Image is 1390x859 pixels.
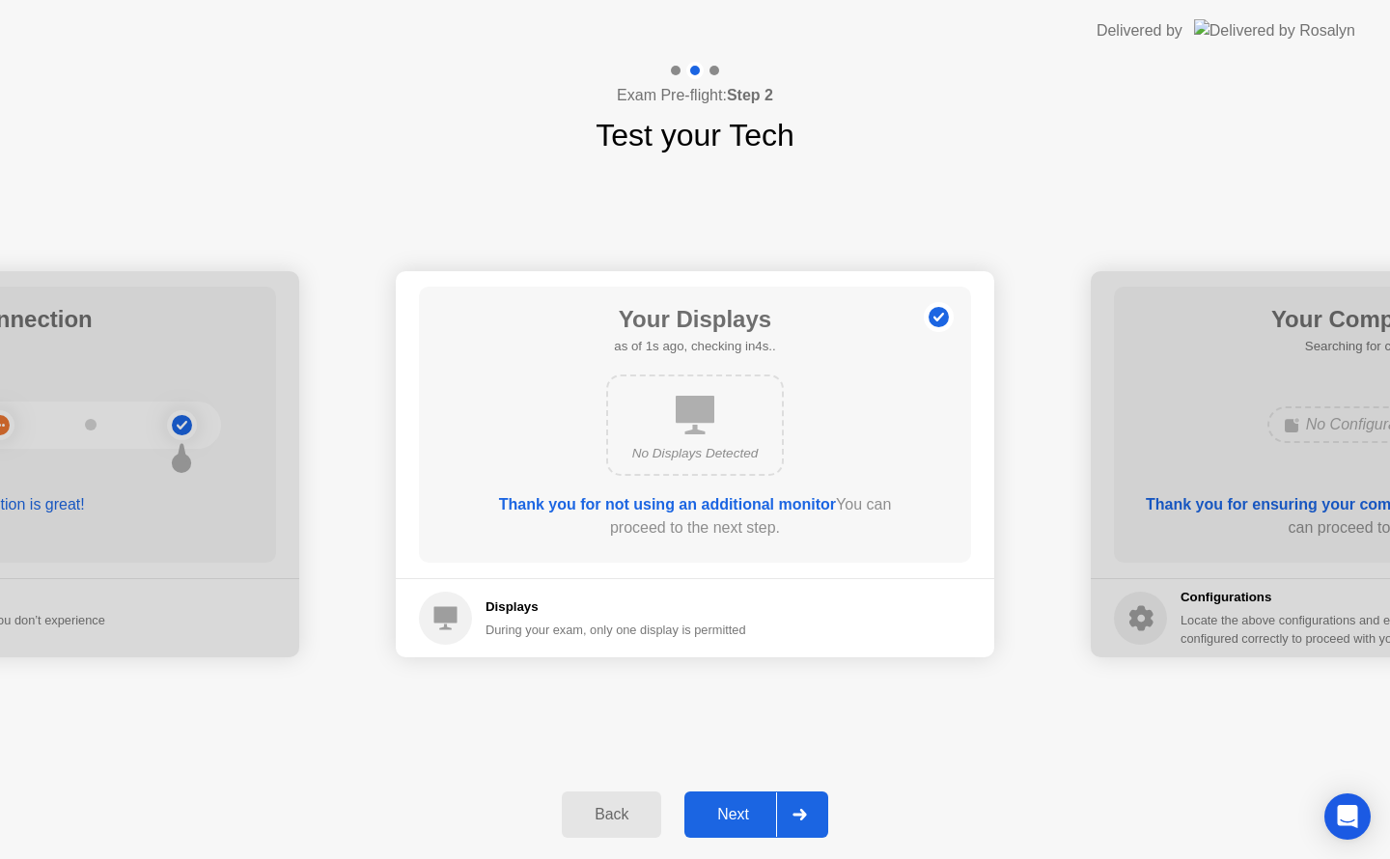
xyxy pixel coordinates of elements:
[486,597,746,617] h5: Displays
[486,621,746,639] div: During your exam, only one display is permitted
[1194,19,1355,42] img: Delivered by Rosalyn
[1097,19,1182,42] div: Delivered by
[614,337,775,356] h5: as of 1s ago, checking in4s..
[614,302,775,337] h1: Your Displays
[499,496,836,513] b: Thank you for not using an additional monitor
[684,791,828,838] button: Next
[727,87,773,103] b: Step 2
[474,493,916,540] div: You can proceed to the next step.
[562,791,661,838] button: Back
[624,444,766,463] div: No Displays Detected
[596,112,794,158] h1: Test your Tech
[617,84,773,107] h4: Exam Pre-flight:
[568,806,655,823] div: Back
[1324,793,1371,840] div: Open Intercom Messenger
[690,806,776,823] div: Next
